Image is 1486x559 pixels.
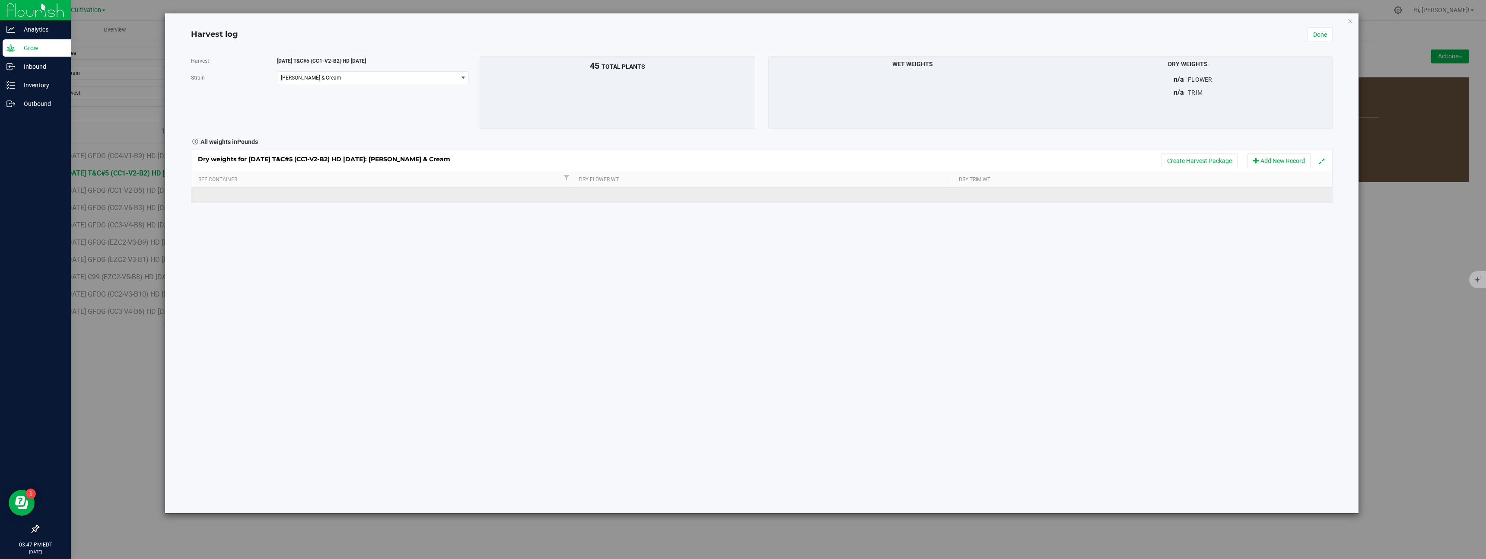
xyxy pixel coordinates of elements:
inline-svg: Analytics [6,25,15,34]
span: Pounds [237,138,258,145]
inline-svg: Inventory [6,81,15,89]
span: select [458,72,468,84]
a: Dry Trim Wt [959,176,1329,183]
p: 03:47 PM EDT [4,541,67,549]
p: Grow [15,43,67,53]
a: Dry Flower Wt [579,176,949,183]
span: [DATE] T&C#5 (CC1-V2-B2) HD [DATE] [277,58,366,64]
button: Expand [1315,155,1328,167]
span: Dry Weights [1168,61,1208,67]
span: 45 [590,61,599,71]
a: Ref Container [198,176,561,183]
button: Add New Record [1247,153,1311,168]
p: Inventory [15,80,67,90]
inline-svg: Inbound [6,62,15,71]
span: total plants [601,63,645,70]
span: flower [1188,76,1212,83]
p: Outbound [15,99,67,109]
span: n/a [1174,75,1184,83]
a: Filter [561,172,572,183]
span: trim [1188,89,1203,96]
inline-svg: Grow [6,44,15,52]
span: n/a [1174,88,1184,96]
span: Dry weights for [DATE] T&C#5 (CC1-V2-B2) HD [DATE]: [PERSON_NAME] & Cream [198,155,459,163]
iframe: Resource center [9,490,35,516]
p: [DATE] [4,549,67,555]
span: Harvest [191,58,209,64]
a: Done [1308,27,1333,42]
strong: All weights in [200,135,258,147]
span: Strain [191,75,205,81]
p: Inbound [15,61,67,72]
iframe: Resource center unread badge [25,489,36,499]
span: [PERSON_NAME] & Cream [281,75,447,81]
p: Analytics [15,24,67,35]
inline-svg: Outbound [6,99,15,108]
button: Create Harvest Package [1161,153,1238,168]
span: Wet Weights [892,61,933,67]
h4: Harvest log [191,29,238,40]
